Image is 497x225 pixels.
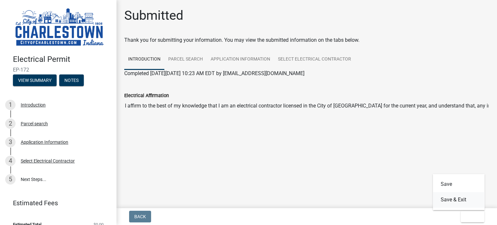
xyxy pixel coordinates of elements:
[207,49,274,70] a: Application Information
[433,176,485,192] button: Save
[5,197,106,209] a: Estimated Fees
[21,140,68,144] div: Application Information
[5,118,16,129] div: 2
[21,159,75,163] div: Select Electrical Contractor
[124,49,164,70] a: Introduction
[5,100,16,110] div: 1
[13,74,57,86] button: View Summary
[124,70,304,76] span: Completed [DATE][DATE] 10:23 AM EDT by [EMAIL_ADDRESS][DOMAIN_NAME]
[5,156,16,166] div: 4
[59,74,84,86] button: Notes
[134,214,146,219] span: Back
[461,211,484,222] button: Exit
[124,8,183,23] h1: Submitted
[433,192,485,208] button: Save & Exit
[124,36,489,44] div: Thank you for submitting your information. You may view the submitted information on the tabs below.
[274,49,355,70] a: Select Electrical Contractor
[21,103,46,107] div: Introduction
[5,137,16,147] div: 3
[13,7,106,48] img: City of Charlestown, Indiana
[13,78,57,83] wm-modal-confirm: Summary
[59,78,84,83] wm-modal-confirm: Notes
[433,174,485,210] div: Exit
[129,211,151,222] button: Back
[124,94,169,98] label: Electrical Affirmation
[21,121,48,126] div: Parcel search
[13,67,104,73] span: EP-172
[13,55,111,64] h4: Electrical Permit
[466,214,475,219] span: Exit
[5,174,16,185] div: 5
[164,49,207,70] a: Parcel search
